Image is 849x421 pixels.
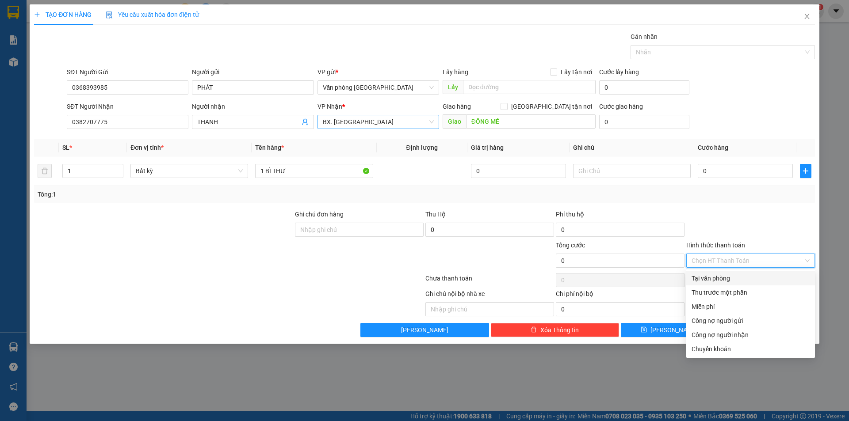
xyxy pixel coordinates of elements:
span: SL [62,144,69,151]
label: Cước lấy hàng [599,68,639,76]
span: [GEOGRAPHIC_DATA] tận nơi [508,102,596,111]
span: VP Nhận [317,103,342,110]
input: VD: Bàn, Ghế [255,164,373,178]
span: user-add [302,118,309,125]
input: Nhập ghi chú [425,302,554,316]
div: Chi phí nội bộ [556,289,685,302]
input: Dọc đường [466,114,596,129]
div: Người gửi [192,67,314,77]
div: Công nợ người gửi [692,316,810,326]
button: Close [795,4,819,29]
div: SĐT Người Nhận [67,102,188,111]
div: Thu trước một phần [692,288,810,297]
span: plus [800,167,811,174]
span: [PERSON_NAME] [401,325,448,335]
b: Biên nhận gởi hàng hóa [57,13,85,85]
label: Gán nhãn [631,33,658,40]
input: Ghi chú đơn hàng [295,223,424,237]
div: Miễn phí [692,302,810,311]
button: [PERSON_NAME] [360,323,489,337]
span: [PERSON_NAME] [650,325,698,335]
button: delete [38,164,52,178]
button: deleteXóa Thông tin [491,323,620,337]
span: TẠO ĐƠN HÀNG [34,11,92,18]
div: Tại văn phòng [692,273,810,283]
span: Bất kỳ [136,164,243,178]
span: Giá trị hàng [471,144,504,151]
div: Chưa thanh toán [424,273,555,289]
div: SĐT Người Gửi [67,67,188,77]
div: Tổng: 1 [38,190,328,199]
div: Cước gửi hàng sẽ được ghi vào công nợ của người gửi [686,314,815,328]
label: Ghi chú đơn hàng [295,211,344,218]
span: Lấy [443,80,463,94]
span: Đơn vị tính [130,144,164,151]
span: delete [531,326,537,334]
span: close [803,13,811,20]
span: Giao hàng [443,103,471,110]
div: Chuyển khoản [692,344,810,354]
span: plus [34,11,40,18]
span: Tổng cước [556,242,585,249]
th: Ghi chú [570,139,694,156]
span: Lấy hàng [443,68,468,76]
input: 0 [471,164,566,178]
button: save[PERSON_NAME] [621,323,717,337]
input: Ghi Chú [573,164,691,178]
div: Người nhận [192,102,314,111]
input: Dọc đường [463,80,596,94]
span: Tên hàng [255,144,284,151]
label: Hình thức thanh toán [686,242,745,249]
b: An Anh Limousine [11,57,49,99]
button: plus [800,164,811,178]
span: Giao [443,114,466,129]
span: BX. Ninh Sơn [323,115,434,129]
span: Lấy tận nơi [557,67,596,77]
span: Yêu cầu xuất hóa đơn điện tử [106,11,199,18]
div: Cước gửi hàng sẽ được ghi vào công nợ của người nhận [686,328,815,342]
input: Cước giao hàng [599,115,689,129]
div: Phí thu hộ [556,209,685,223]
div: Ghi chú nội bộ nhà xe [425,289,554,302]
img: icon [106,11,113,19]
label: Cước giao hàng [599,103,643,110]
span: Xóa Thông tin [540,325,579,335]
span: Định lượng [406,144,438,151]
div: VP gửi [317,67,439,77]
span: save [641,326,647,334]
input: Cước lấy hàng [599,80,689,95]
span: Văn phòng Tân Phú [323,81,434,94]
div: Công nợ người nhận [692,330,810,340]
span: Thu Hộ [425,211,446,218]
span: Cước hàng [698,144,728,151]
